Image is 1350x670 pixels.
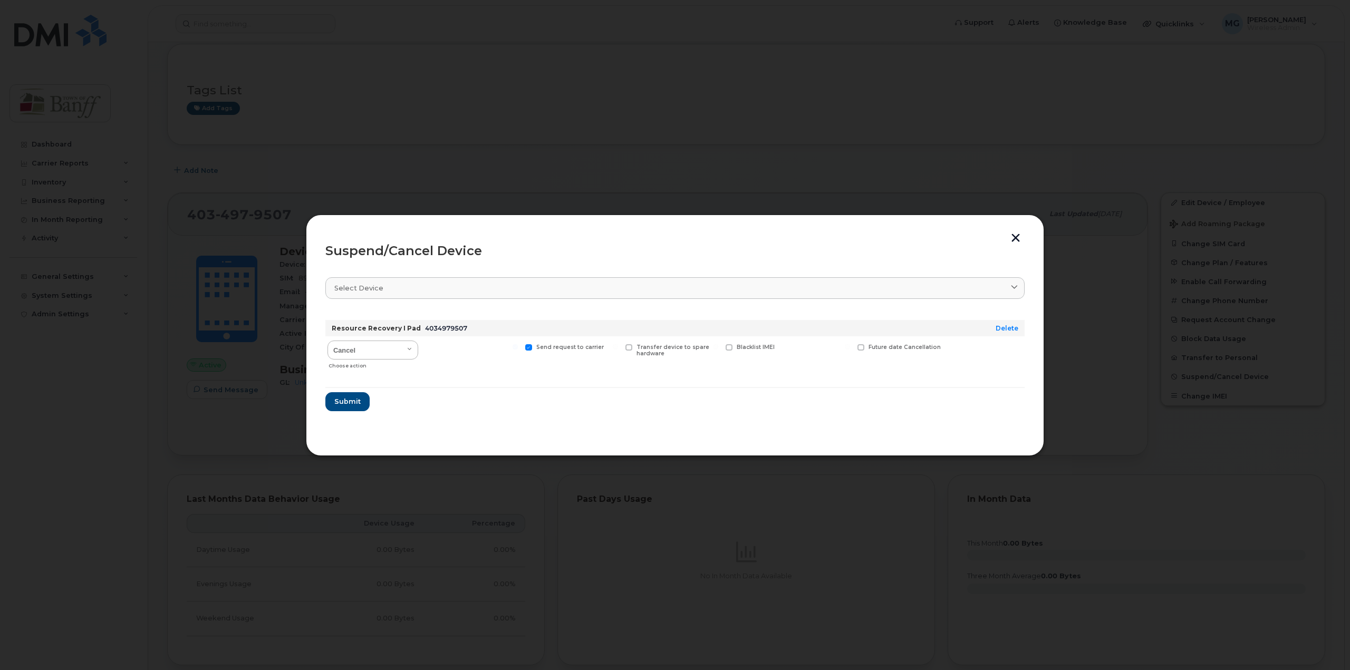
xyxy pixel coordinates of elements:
span: Blacklist IMEI [737,344,775,351]
span: Future date Cancellation [869,344,941,351]
span: Send request to carrier [536,344,604,351]
span: 4034979507 [425,324,467,332]
input: Send request to carrier [513,344,518,349]
div: Suspend/Cancel Device [325,245,1025,257]
button: Submit [325,392,370,411]
input: Transfer device to spare hardware [613,344,618,349]
span: Select device [334,283,383,293]
strong: Resource Recovery I Pad [332,324,421,332]
input: Blacklist IMEI [713,344,718,349]
a: Select device [325,277,1025,299]
span: Submit [334,396,361,406]
input: Future date Cancellation [845,344,850,349]
div: Choose action [329,357,418,370]
a: Delete [996,324,1018,332]
span: Transfer device to spare hardware [637,344,709,357]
